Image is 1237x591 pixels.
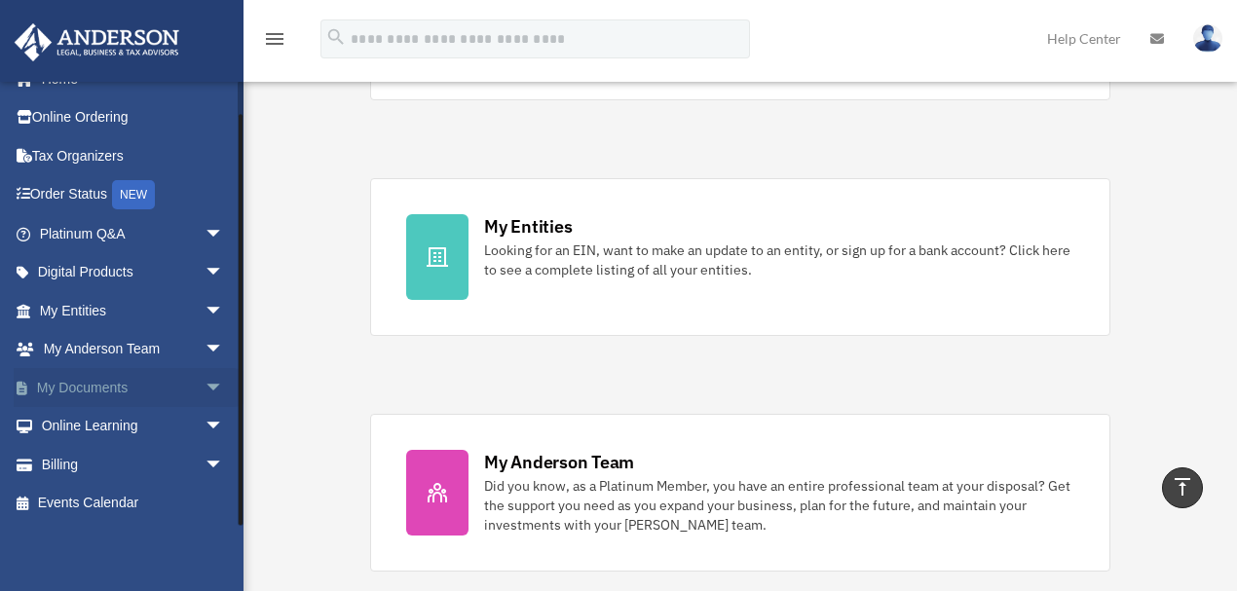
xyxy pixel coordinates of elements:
[484,240,1074,279] div: Looking for an EIN, want to make an update to an entity, or sign up for a bank account? Click her...
[14,214,253,253] a: Platinum Q&Aarrow_drop_down
[205,445,244,485] span: arrow_drop_down
[205,214,244,254] span: arrow_drop_down
[112,180,155,209] div: NEW
[325,26,347,48] i: search
[205,368,244,408] span: arrow_drop_down
[14,291,253,330] a: My Entitiesarrow_drop_down
[205,291,244,331] span: arrow_drop_down
[14,407,253,446] a: Online Learningarrow_drop_down
[205,407,244,447] span: arrow_drop_down
[14,484,253,523] a: Events Calendar
[484,214,572,239] div: My Entities
[1171,475,1194,499] i: vertical_align_top
[484,450,634,474] div: My Anderson Team
[14,445,253,484] a: Billingarrow_drop_down
[9,23,185,61] img: Anderson Advisors Platinum Portal
[14,175,253,215] a: Order StatusNEW
[205,253,244,293] span: arrow_drop_down
[263,34,286,51] a: menu
[1193,24,1222,53] img: User Pic
[263,27,286,51] i: menu
[370,414,1110,572] a: My Anderson Team Did you know, as a Platinum Member, you have an entire professional team at your...
[14,368,253,407] a: My Documentsarrow_drop_down
[484,476,1074,535] div: Did you know, as a Platinum Member, you have an entire professional team at your disposal? Get th...
[370,178,1110,336] a: My Entities Looking for an EIN, want to make an update to an entity, or sign up for a bank accoun...
[14,253,253,292] a: Digital Productsarrow_drop_down
[14,136,253,175] a: Tax Organizers
[14,98,253,137] a: Online Ordering
[1162,467,1203,508] a: vertical_align_top
[205,330,244,370] span: arrow_drop_down
[14,330,253,369] a: My Anderson Teamarrow_drop_down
